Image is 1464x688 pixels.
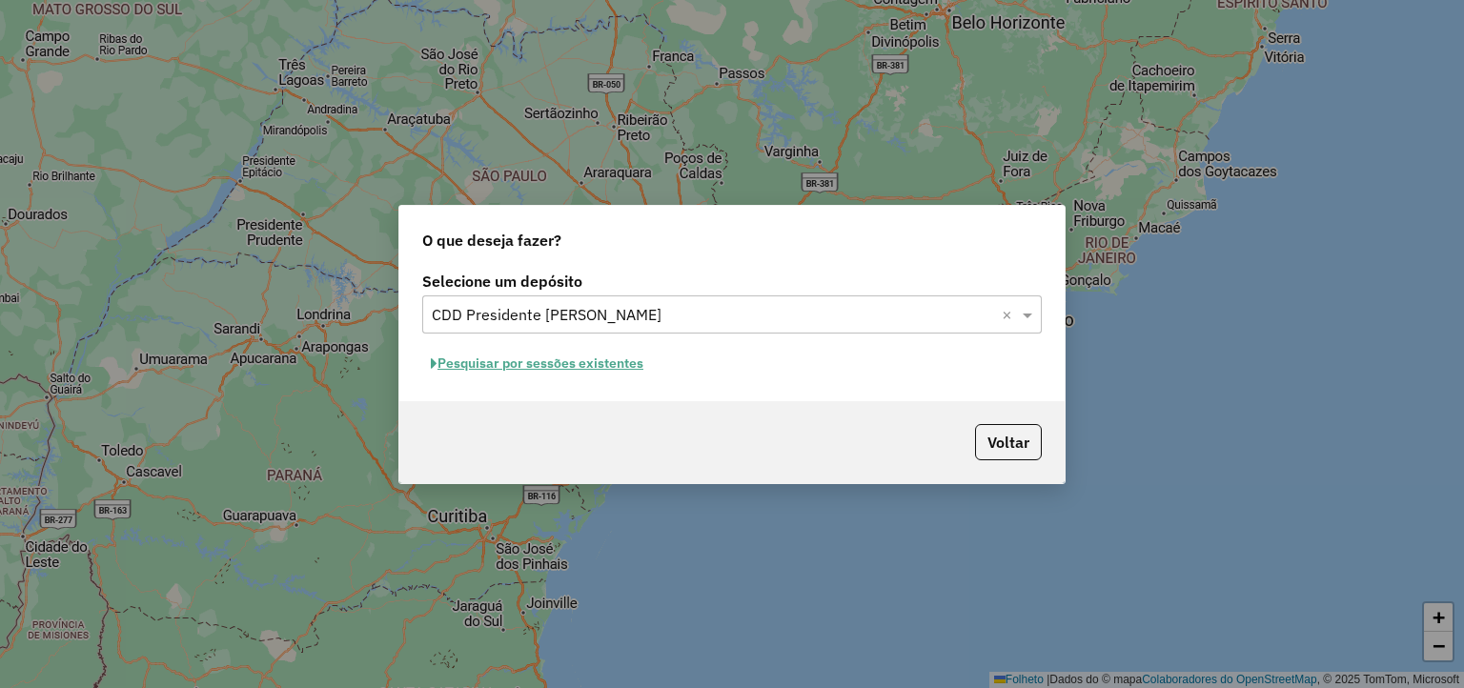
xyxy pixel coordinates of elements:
font: Pesquisar por sessões existentes [437,354,643,372]
span: Clear all [1002,303,1018,326]
button: Pesquisar por sessões existentes [422,349,652,378]
span: O que deseja fazer? [422,229,561,252]
label: Selecione um depósito [422,270,1042,293]
button: Voltar [975,424,1042,460]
